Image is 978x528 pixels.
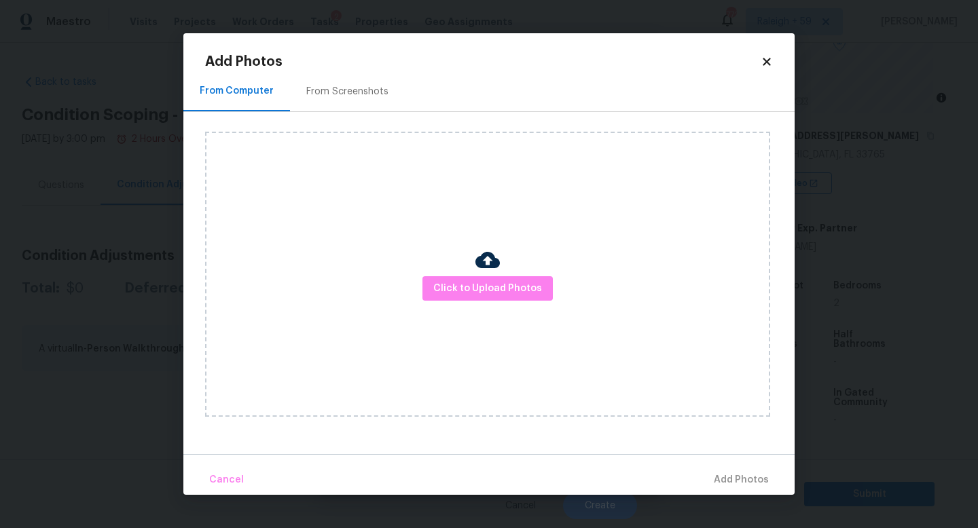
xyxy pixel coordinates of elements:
[422,276,553,301] button: Click to Upload Photos
[200,84,274,98] div: From Computer
[205,55,761,69] h2: Add Photos
[433,280,542,297] span: Click to Upload Photos
[209,472,244,489] span: Cancel
[306,85,388,98] div: From Screenshots
[204,466,249,495] button: Cancel
[475,248,500,272] img: Cloud Upload Icon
